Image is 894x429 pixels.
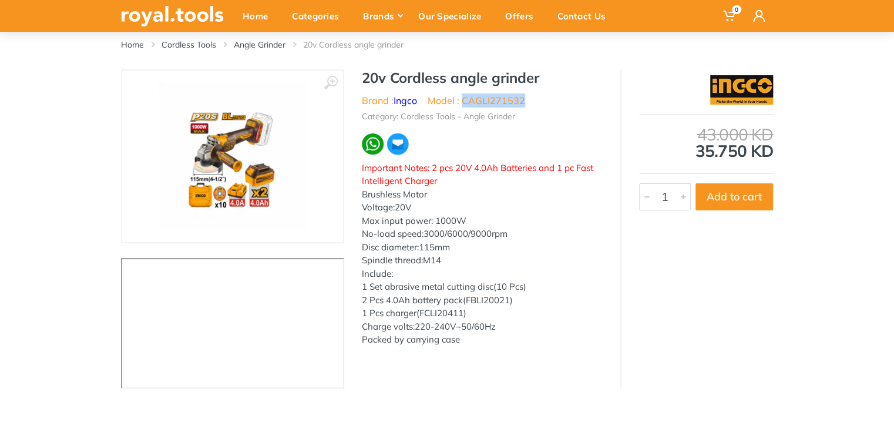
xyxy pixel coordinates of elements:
a: Angle Grinder [234,39,285,51]
div: Home [234,4,284,28]
div: Brands [355,4,410,28]
li: Category: Cordless Tools - Angle Grinder [362,110,515,123]
div: 35.750 KD [639,126,773,159]
div: Our Specialize [410,4,497,28]
span: 0 [732,5,741,14]
button: Add to cart [695,183,773,210]
span: Important Notes: 2 pcs 20V 4.0Ah Batteries and 1 pc Fast Intelligent Charger [362,162,593,187]
img: Royal Tools - 20v Cordless angle grinder [159,82,307,230]
img: Ingco [710,75,773,105]
div: 43.000 KD [639,126,773,143]
a: Home [121,39,144,51]
h1: 20v Cordless angle grinder [362,69,603,86]
nav: breadcrumb [121,39,773,51]
img: royal.tools Logo [121,6,224,26]
li: Model : CAGLI271532 [428,93,525,108]
li: Brand : [362,93,417,108]
li: 20v Cordless angle grinder [303,39,421,51]
img: ma.webp [386,132,409,156]
div: Categories [284,4,355,28]
img: wa.webp [362,133,384,155]
a: Ingco [394,95,417,106]
div: Contact Us [549,4,621,28]
div: Brushless Motor Voltage:20V Max input power: 1000W No-load speed:3000/6000/9000rpm Disc diameter:... [362,162,603,347]
a: Cordless Tools [162,39,216,51]
div: Offers [497,4,549,28]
